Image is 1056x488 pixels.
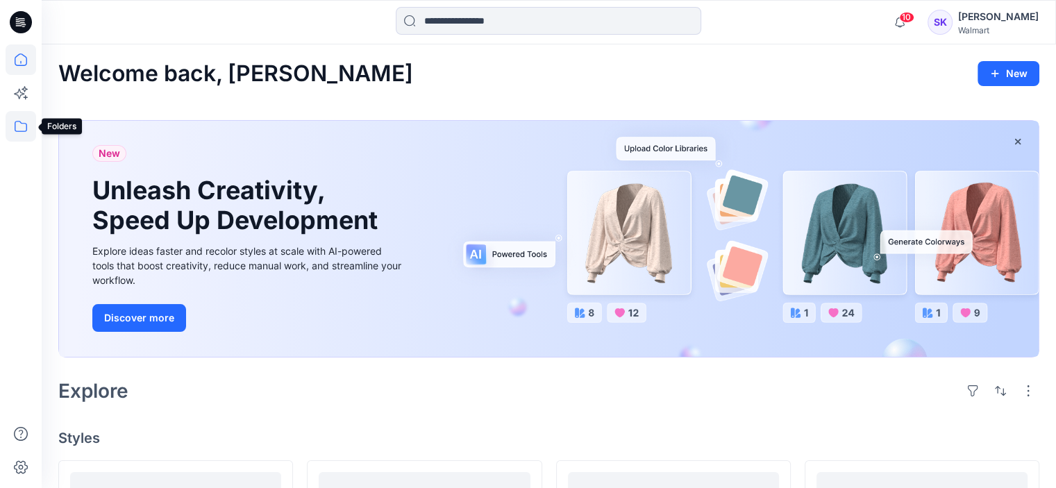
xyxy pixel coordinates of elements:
[958,8,1039,25] div: [PERSON_NAME]
[978,61,1039,86] button: New
[92,244,405,287] div: Explore ideas faster and recolor styles at scale with AI-powered tools that boost creativity, red...
[899,12,914,23] span: 10
[92,304,405,332] a: Discover more
[58,380,128,402] h2: Explore
[92,176,384,235] h1: Unleash Creativity, Speed Up Development
[58,430,1039,446] h4: Styles
[92,304,186,332] button: Discover more
[928,10,953,35] div: SK
[58,61,413,87] h2: Welcome back, [PERSON_NAME]
[99,145,120,162] span: New
[958,25,1039,35] div: Walmart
